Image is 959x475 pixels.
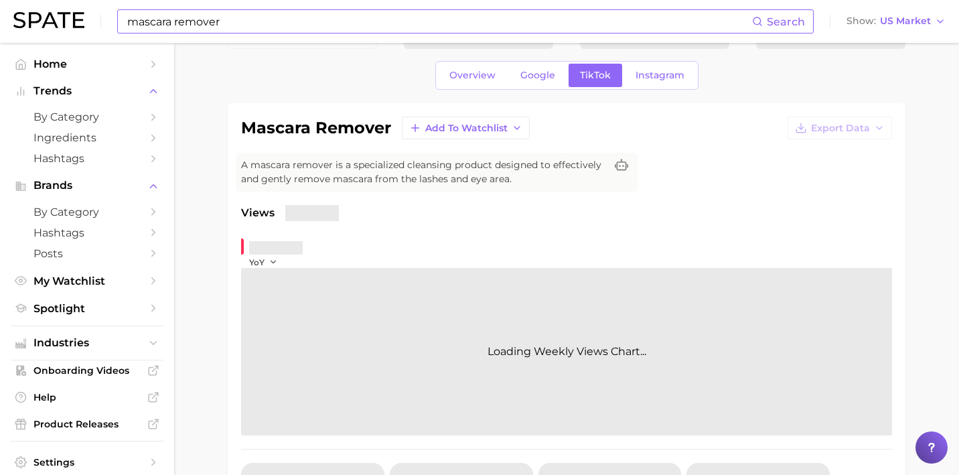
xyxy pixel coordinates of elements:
span: Add to Watchlist [425,123,508,134]
a: My Watchlist [11,271,163,291]
span: by Category [33,111,141,123]
span: Help [33,391,141,403]
button: Industries [11,333,163,353]
span: Hashtags [33,226,141,239]
span: Spotlight [33,302,141,315]
button: ShowUS Market [843,13,949,30]
span: Brands [33,180,141,192]
img: SPATE [13,12,84,28]
input: Search here for a brand, industry, or ingredient [126,10,752,33]
span: Show [846,17,876,25]
span: Onboarding Videos [33,364,141,377]
a: Product Releases [11,414,163,434]
span: Ingredients [33,131,141,144]
span: Posts [33,247,141,260]
a: by Category [11,202,163,222]
button: Brands [11,176,163,196]
a: Hashtags [11,222,163,243]
span: TikTok [580,70,611,81]
span: Views [241,205,275,221]
span: by Category [33,206,141,218]
button: Add to Watchlist [402,117,530,139]
span: Trends [33,85,141,97]
span: Overview [449,70,496,81]
span: Product Releases [33,418,141,430]
a: Spotlight [11,298,163,319]
h1: mascara remover [241,120,391,136]
a: Onboarding Videos [11,360,163,381]
a: Instagram [624,64,696,87]
span: Home [33,58,141,70]
a: Help [11,387,163,407]
span: Industries [33,337,141,349]
button: YoY [249,257,278,268]
span: YoY [249,257,265,268]
a: by Category [11,107,163,127]
a: Home [11,54,163,74]
div: Loading Weekly Views Chart... [241,268,892,435]
button: Trends [11,81,163,101]
span: Instagram [636,70,684,81]
span: US Market [880,17,931,25]
a: TikTok [569,64,622,87]
span: Search [767,15,805,28]
a: Settings [11,452,163,472]
span: Google [520,70,555,81]
span: Settings [33,456,141,468]
span: My Watchlist [33,275,141,287]
button: Export Data [788,117,892,139]
a: Ingredients [11,127,163,148]
span: A mascara remover is a specialized cleansing product designed to effectively and gently remove ma... [241,158,605,186]
span: Hashtags [33,152,141,165]
a: Overview [438,64,507,87]
a: Posts [11,243,163,264]
span: Export Data [811,123,870,134]
a: Google [509,64,567,87]
a: Hashtags [11,148,163,169]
